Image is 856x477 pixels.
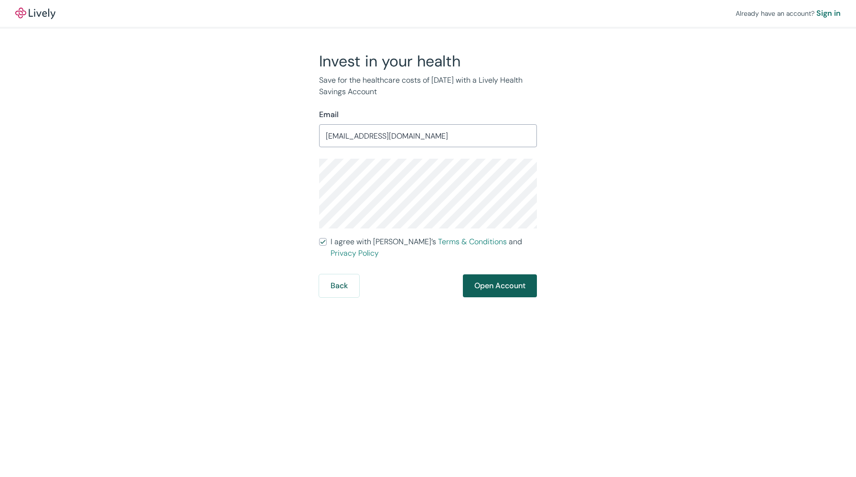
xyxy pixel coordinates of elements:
[736,8,841,19] div: Already have an account?
[438,237,507,247] a: Terms & Conditions
[319,109,339,120] label: Email
[319,274,359,297] button: Back
[463,274,537,297] button: Open Account
[816,8,841,19] a: Sign in
[15,8,55,19] img: Lively
[331,248,379,258] a: Privacy Policy
[331,236,537,259] span: I agree with [PERSON_NAME]’s and
[319,75,537,98] p: Save for the healthcare costs of [DATE] with a Lively Health Savings Account
[319,52,537,71] h2: Invest in your health
[15,8,55,19] a: LivelyLively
